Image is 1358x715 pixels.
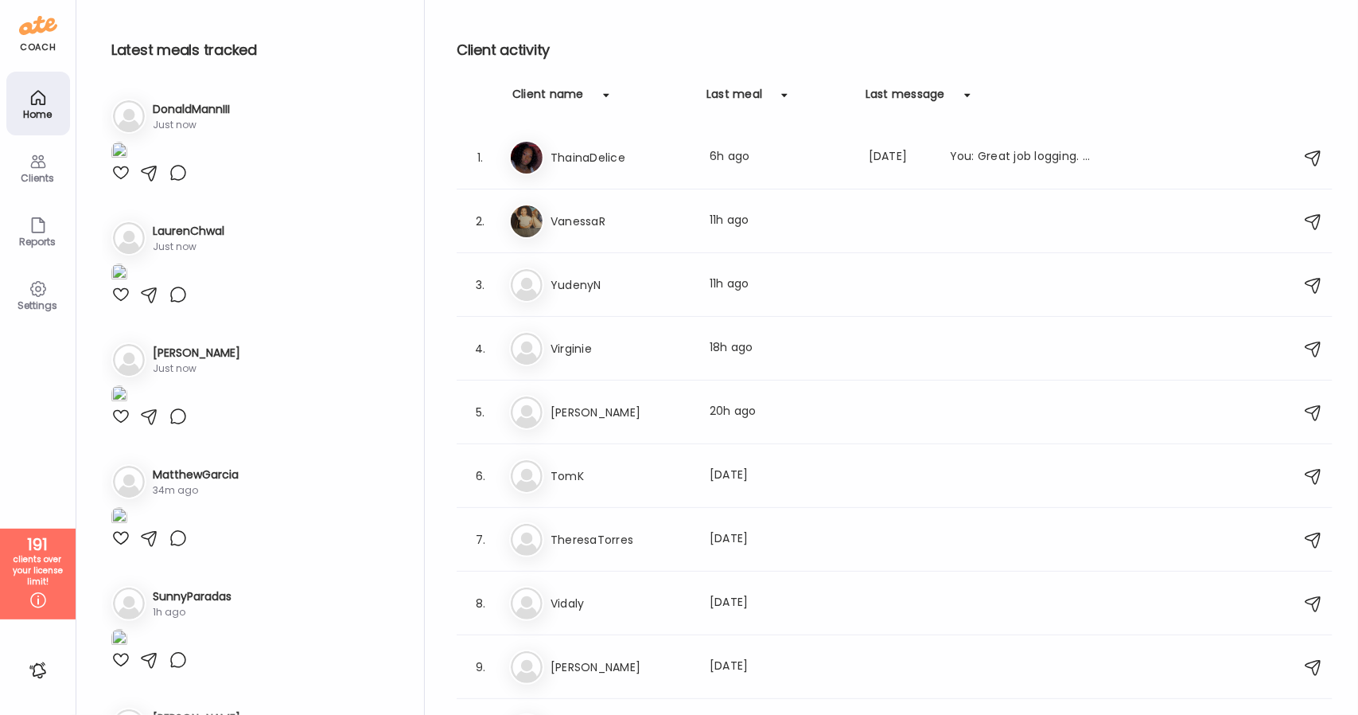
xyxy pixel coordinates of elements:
[153,118,230,132] div: Just now
[511,333,543,365] img: bg-avatar-default.svg
[511,524,543,556] img: bg-avatar-default.svg
[6,554,70,588] div: clients over your license limit!
[113,588,145,619] img: bg-avatar-default.svg
[511,588,543,619] img: bg-avatar-default.svg
[113,222,145,254] img: bg-avatar-default.svg
[111,385,127,407] img: images%2Fu8tlvoT7FxcAXsdx1gQru7bEsR03%2F6PYcXRxDljqBBMl5Bpry%2F2SOrr9F92tOjLvcZuIyU_1080
[710,403,850,422] div: 20h ago
[153,483,239,498] div: 34m ago
[710,467,850,486] div: [DATE]
[511,269,543,301] img: bg-avatar-default.svg
[511,397,543,428] img: bg-avatar-default.svg
[471,212,490,231] div: 2.
[471,148,490,167] div: 1.
[10,300,67,311] div: Settings
[551,530,691,549] h3: TheresaTorres
[551,594,691,613] h3: Vidaly
[710,594,850,613] div: [DATE]
[153,345,240,361] h3: [PERSON_NAME]
[111,507,127,529] img: images%2F4nx4019Cy7MlLvrmOrgTw9uedIi2%2FvJk4GRSrW74ZeyiWdC0D%2FX0WOk0ManGAfGm10zigr_1080
[512,86,584,111] div: Client name
[551,275,691,295] h3: YudenyN
[471,594,490,613] div: 8.
[471,275,490,295] div: 3.
[866,86,945,111] div: Last message
[153,361,240,376] div: Just now
[111,142,127,163] img: images%2FMEdFoHhAwtU71XB5VCdUocRxuki2%2FShtioVz2O6UWaQvpesOO%2Fw9JQI8lIFirFMvczObuJ_1080
[551,212,691,231] h3: VanessaR
[710,339,850,358] div: 18h ago
[511,142,543,174] img: avatars%2FNMGV04ubAiPD6oOjSNSwIyynlzF2
[551,339,691,358] h3: Virginie
[113,100,145,132] img: bg-avatar-default.svg
[710,530,850,549] div: [DATE]
[153,605,232,619] div: 1h ago
[19,13,57,38] img: ate
[551,658,691,677] h3: [PERSON_NAME]
[551,403,691,422] h3: [PERSON_NAME]
[6,535,70,554] div: 191
[710,212,850,231] div: 11h ago
[710,148,850,167] div: 6h ago
[20,41,56,54] div: coach
[710,658,850,677] div: [DATE]
[153,467,239,483] h3: MatthewGarcia
[511,205,543,237] img: avatars%2FVtKx3ctd6XTZ0io1WHtbPJD4wte2
[111,38,399,62] h2: Latest meals tracked
[551,148,691,167] h3: ThainaDelice
[471,530,490,549] div: 7.
[471,658,490,677] div: 9.
[111,264,127,285] img: images%2F2hiH2wp5SAbViTs0s4pL8L4nvhH2%2FIQKbs5HfSQ3iimopZejG%2F0P8VC08aSyvN1982IMx9_1080
[153,101,230,118] h3: DonaldMannIII
[710,275,850,295] div: 11h ago
[950,148,1090,167] div: You: Great job logging. Before your next visit, I'd like to encourage you to begin adding fresh f...
[153,588,232,605] h3: SunnyParadas
[111,629,127,651] img: images%2Fy5rv6PSVh7PhdkYF8MJK66Zvi4P2%2FHg23vo8T3BkcipMRrVkE%2FngNs8PSUpYz6UFqAFySg_1080
[511,460,543,492] img: bg-avatar-default.svg
[153,223,224,240] h3: LaurenChwal
[869,148,931,167] div: [DATE]
[471,467,490,486] div: 6.
[10,109,67,119] div: Home
[113,344,145,376] img: bg-avatar-default.svg
[551,467,691,486] h3: TomK
[511,651,543,683] img: bg-avatar-default.svg
[706,86,762,111] div: Last meal
[10,236,67,247] div: Reports
[10,173,67,183] div: Clients
[113,466,145,498] img: bg-avatar-default.svg
[457,38,1333,62] h2: Client activity
[471,339,490,358] div: 4.
[153,240,224,254] div: Just now
[471,403,490,422] div: 5.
